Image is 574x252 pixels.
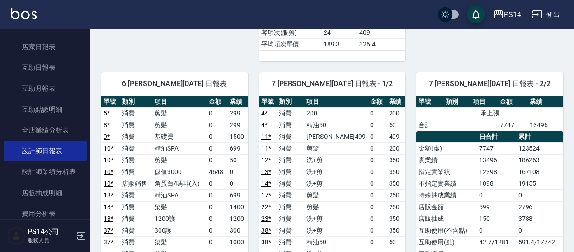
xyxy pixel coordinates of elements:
td: 0 [207,178,227,189]
td: 消費 [277,166,304,178]
td: 13496 [477,154,516,166]
td: 0 [207,119,227,131]
td: 3788 [516,213,563,225]
td: 基礎燙 [152,131,207,142]
td: 洗+剪 [304,166,367,178]
td: 350 [387,178,406,189]
td: 精油SPA [152,142,207,154]
td: 剪髮 [152,107,207,119]
span: 6 [PERSON_NAME][DATE] 日報表 [112,79,237,88]
td: 1400 [227,201,248,213]
td: 消費 [277,119,304,131]
td: 0 [368,213,387,225]
td: 167108 [516,166,563,178]
td: 4648 [207,166,227,178]
td: 2796 [516,201,563,213]
td: 0 [207,225,227,236]
img: Logo [11,8,37,19]
td: 0 [368,107,387,119]
th: 單號 [259,96,277,108]
th: 項目 [304,96,367,108]
td: 24 [321,27,357,38]
th: 類別 [443,96,470,108]
td: 599 [477,201,516,213]
button: PS14 [489,5,525,24]
td: 300 [227,225,248,236]
td: 0 [368,119,387,131]
td: 0 [207,142,227,154]
td: 50 [387,119,406,131]
a: 費用分析表 [4,203,87,224]
td: 0 [368,236,387,248]
th: 金額 [207,96,227,108]
td: 19155 [516,178,563,189]
td: 699 [227,142,248,154]
td: 591.4/17742 [516,236,563,248]
td: 剪髮 [304,201,367,213]
td: 0 [477,225,516,236]
th: 金額 [368,96,387,108]
td: 1200護 [152,213,207,225]
td: 精油50 [304,119,367,131]
td: 店販抽成 [416,213,477,225]
td: 不指定實業績 [416,178,477,189]
a: 全店業績分析表 [4,120,87,141]
td: 消費 [120,142,152,154]
td: 0 [207,189,227,201]
th: 類別 [120,96,152,108]
td: 0 [227,166,248,178]
th: 業績 [527,96,563,108]
td: 消費 [120,225,152,236]
td: 洗+剪 [304,178,367,189]
td: 消費 [120,189,152,201]
td: 186263 [516,154,563,166]
a: 互助月報表 [4,78,87,99]
td: 150 [477,213,516,225]
th: 業績 [387,96,406,108]
td: 消費 [120,119,152,131]
td: 特殊抽成業績 [416,189,477,201]
td: 0 [368,178,387,189]
td: 消費 [277,225,304,236]
img: Person [7,227,25,245]
td: 189.3 [321,38,357,50]
td: 0 [477,189,516,201]
td: 實業績 [416,154,477,166]
td: 0 [207,154,227,166]
th: 金額 [498,96,527,108]
td: 消費 [277,189,304,201]
a: 設計師業績分析表 [4,161,87,182]
td: 0 [207,236,227,248]
td: 消費 [277,236,304,248]
button: save [467,5,485,23]
td: 0 [368,166,387,178]
td: 250 [387,201,406,213]
td: 1200 [227,213,248,225]
td: 350 [387,166,406,178]
td: 剪髮 [304,189,367,201]
td: 消費 [120,213,152,225]
td: 0 [368,142,387,154]
td: 剪髮 [152,154,207,166]
td: 消費 [120,107,152,119]
td: 1000 [227,236,248,248]
td: 0 [207,201,227,213]
td: 299 [227,107,248,119]
td: 7747 [477,142,516,154]
td: 0 [368,131,387,142]
td: 店販金額 [416,201,477,213]
td: 1098 [477,178,516,189]
td: 消費 [277,131,304,142]
td: 350 [387,213,406,225]
a: 設計師日報表 [4,141,87,161]
td: 洗+剪 [304,213,367,225]
a: 互助點數明細 [4,99,87,120]
td: 消費 [120,236,152,248]
td: 儲值3000 [152,166,207,178]
th: 業績 [227,96,248,108]
h5: PS14公司 [28,227,74,236]
td: 499 [387,131,406,142]
td: 消費 [277,142,304,154]
p: 服務人員 [28,236,74,244]
td: 消費 [120,166,152,178]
